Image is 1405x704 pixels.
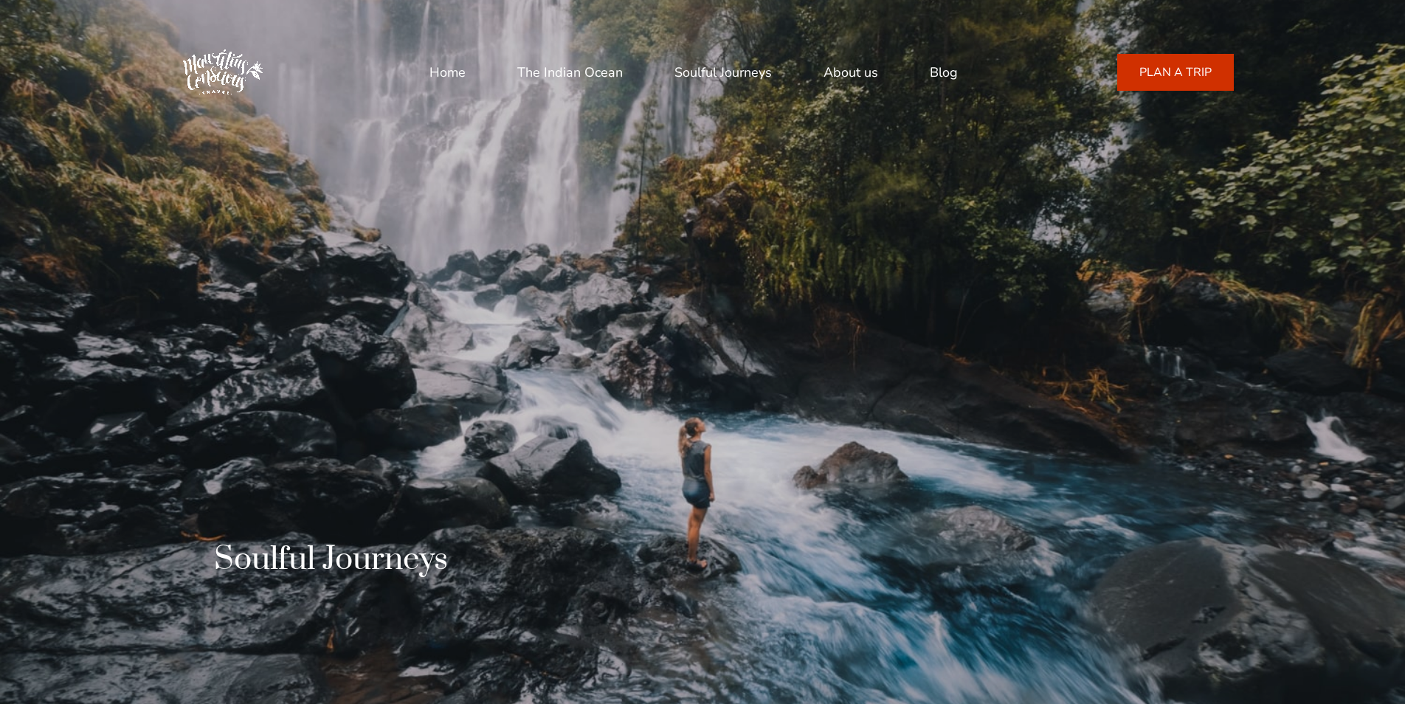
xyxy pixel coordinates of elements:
a: Blog [930,55,958,90]
a: Soulful Journeys [674,55,772,90]
a: Home [429,55,466,90]
h1: Soulful Journeys [214,540,448,579]
a: About us [824,55,878,90]
a: PLAN A TRIP [1117,54,1234,91]
a: The Indian Ocean [517,55,623,90]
